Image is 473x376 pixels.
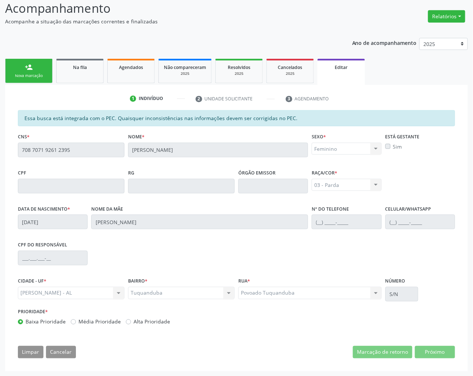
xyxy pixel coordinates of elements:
[221,71,257,76] div: 2025
[385,215,455,229] input: (__) _____-_____
[18,110,455,126] div: Essa busca está integrada com o PEC. Quaisquer inconsistências nas informações devem ser corrigid...
[353,346,412,358] button: Marcação de retorno
[18,204,70,215] label: Data de nascimento
[128,168,134,179] label: RG
[128,276,147,287] label: BAIRRO
[385,131,420,143] label: Está gestante
[428,10,465,23] button: Relatórios
[18,215,88,229] input: __/__/____
[335,64,348,70] span: Editar
[312,215,381,229] input: (__) _____-_____
[91,204,123,215] label: Nome da mãe
[139,95,163,102] div: Indivíduo
[18,307,48,318] label: Prioridade
[385,276,405,287] label: Número
[228,64,250,70] span: Resolvidos
[238,168,276,179] label: Órgão emissor
[18,346,43,358] button: Limpar
[5,18,329,25] p: Acompanhe a situação das marcações correntes e finalizadas
[18,251,88,265] input: ___.___.___-__
[415,346,455,358] button: Próximo
[119,64,143,70] span: Agendados
[130,96,136,102] div: 1
[352,38,417,47] p: Ano de acompanhamento
[312,131,326,143] label: Sexo
[164,64,206,70] span: Não compareceram
[26,318,66,326] label: Baixa Prioridade
[18,276,46,287] label: CIDADE - UF
[18,131,30,143] label: CNS
[46,346,76,358] button: Cancelar
[73,64,87,70] span: Na fila
[18,239,67,251] label: CPF do responsável
[312,204,349,215] label: Nº do Telefone
[18,168,26,179] label: CPF
[272,71,308,76] div: 2025
[128,131,145,143] label: Nome
[25,63,33,71] div: person_add
[393,143,402,150] label: Sim
[385,204,431,215] label: Celular/WhatsApp
[78,318,121,326] label: Média Prioridade
[134,318,170,326] label: Alta Prioridade
[278,64,303,70] span: Cancelados
[11,73,47,78] div: Nova marcação
[164,71,206,76] div: 2025
[312,168,337,179] label: Raça/cor
[238,276,250,287] label: Rua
